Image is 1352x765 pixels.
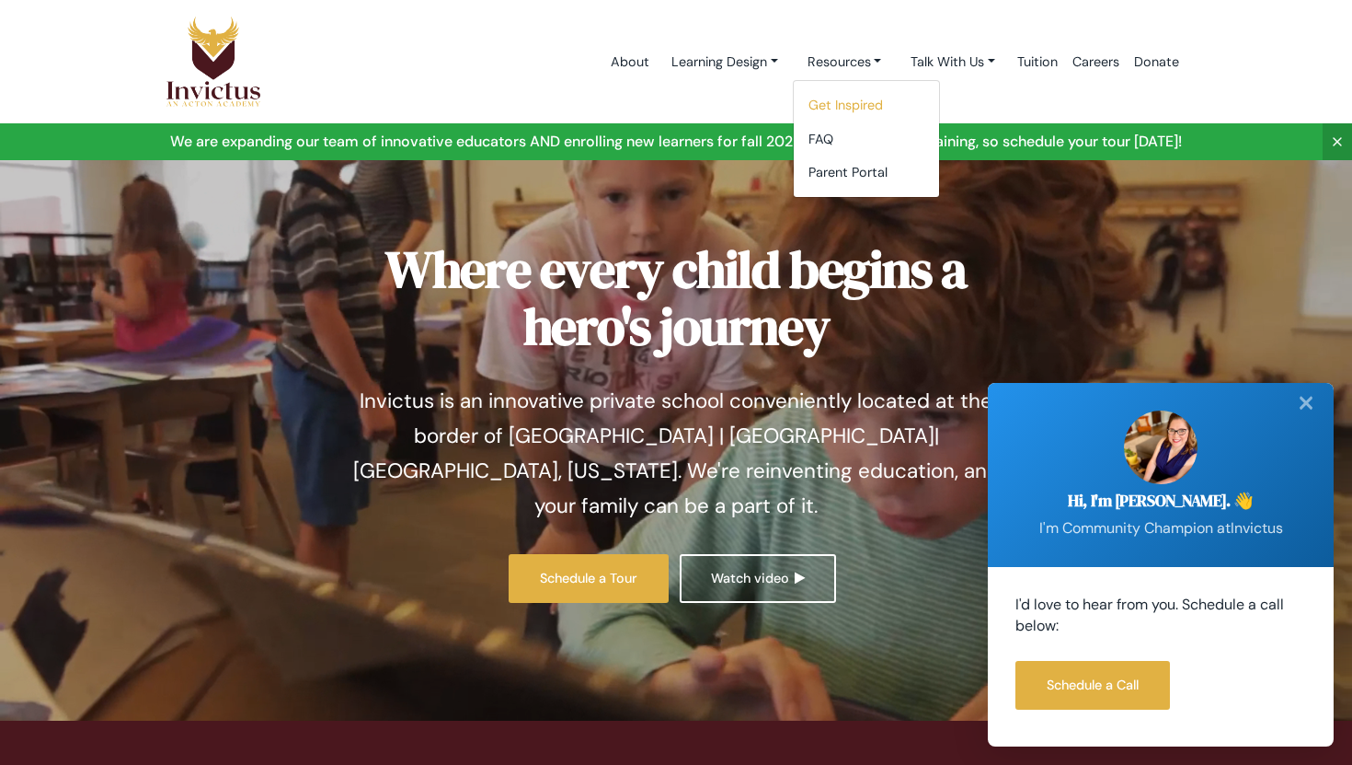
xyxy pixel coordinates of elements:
a: Talk With Us [896,45,1010,79]
a: Tuition [1010,23,1065,101]
a: FAQ [794,122,939,156]
a: Watch video [680,554,835,603]
a: About [603,23,657,101]
a: Schedule a Call [1015,661,1170,710]
a: Resources [793,45,897,79]
div: Learning Design [793,80,940,198]
div: ✕ [1288,383,1324,423]
a: Parent Portal [794,156,939,190]
img: Logo [166,16,261,108]
h2: Hi, I'm [PERSON_NAME]. 👋 [1015,492,1306,511]
a: Donate [1127,23,1186,101]
a: Get Inspired [794,88,939,122]
img: sarah.jpg [1124,411,1197,484]
p: Invictus is an innovative private school conveniently located at the border of [GEOGRAPHIC_DATA] ... [340,384,1012,524]
a: Schedule a Tour [509,554,669,603]
a: Careers [1065,23,1127,101]
span: Invictus [1231,518,1283,538]
h1: Where every child begins a hero's journey [340,241,1012,354]
p: I'm Community Champion at [1015,518,1306,539]
p: I'd love to hear from you. Schedule a call below: [1015,595,1306,637]
a: Learning Design [657,45,793,79]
